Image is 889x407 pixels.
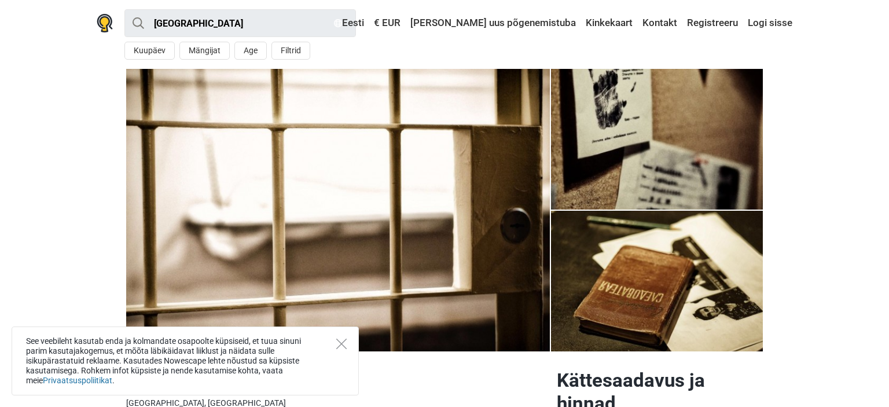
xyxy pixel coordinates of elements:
[371,13,403,34] a: € EUR
[551,211,763,351] a: Põgenemine Vanglast photo 4
[179,42,230,60] button: Mängijat
[97,14,113,32] img: Nowescape logo
[583,13,635,34] a: Kinkekaart
[12,327,359,395] div: See veebileht kasutab enda ja kolmandate osapoolte küpsiseid, et tuua sinuni parim kasutajakogemu...
[745,13,792,34] a: Logi sisse
[684,13,741,34] a: Registreeru
[551,69,763,210] a: Põgenemine Vanglast photo 3
[334,19,342,27] img: Eesti
[551,69,763,210] img: Põgenemine Vanglast photo 4
[640,13,680,34] a: Kontakt
[234,42,267,60] button: Age
[126,69,550,351] img: Põgenemine Vanglast photo 11
[407,13,579,34] a: [PERSON_NAME] uus põgenemistuba
[43,376,112,385] a: Privaatsuspoliitikat
[126,69,550,351] a: Põgenemine Vanglast photo 10
[551,211,763,351] img: Põgenemine Vanglast photo 5
[124,9,356,37] input: proovi “Tallinn”
[124,42,175,60] button: Kuupäev
[331,13,367,34] a: Eesti
[336,339,347,349] button: Close
[271,42,310,60] button: Filtrid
